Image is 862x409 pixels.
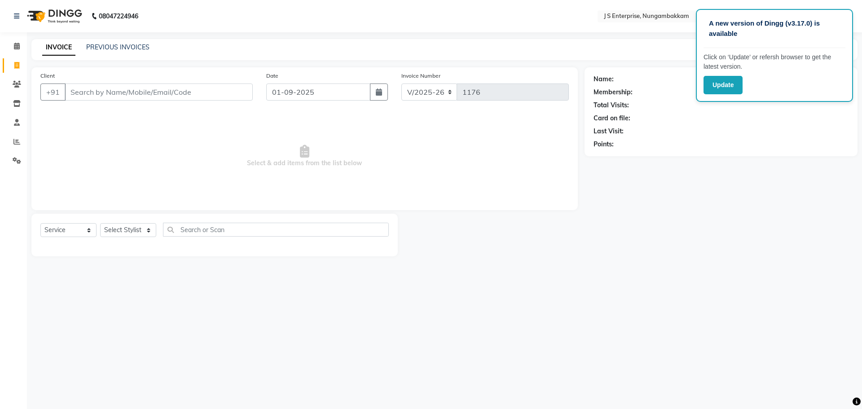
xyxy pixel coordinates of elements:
div: Points: [594,140,614,149]
p: Click on ‘Update’ or refersh browser to get the latest version. [704,53,845,71]
span: Select & add items from the list below [40,111,569,201]
div: Name: [594,75,614,84]
a: PREVIOUS INVOICES [86,43,150,51]
button: +91 [40,84,66,101]
label: Date [266,72,278,80]
a: INVOICE [42,40,75,56]
button: Update [704,76,743,94]
p: A new version of Dingg (v3.17.0) is available [709,18,840,39]
b: 08047224946 [99,4,138,29]
label: Client [40,72,55,80]
input: Search by Name/Mobile/Email/Code [65,84,253,101]
div: Membership: [594,88,633,97]
div: Last Visit: [594,127,624,136]
img: logo [23,4,84,29]
input: Search or Scan [163,223,389,237]
div: Card on file: [594,114,630,123]
label: Invoice Number [401,72,440,80]
div: Total Visits: [594,101,629,110]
